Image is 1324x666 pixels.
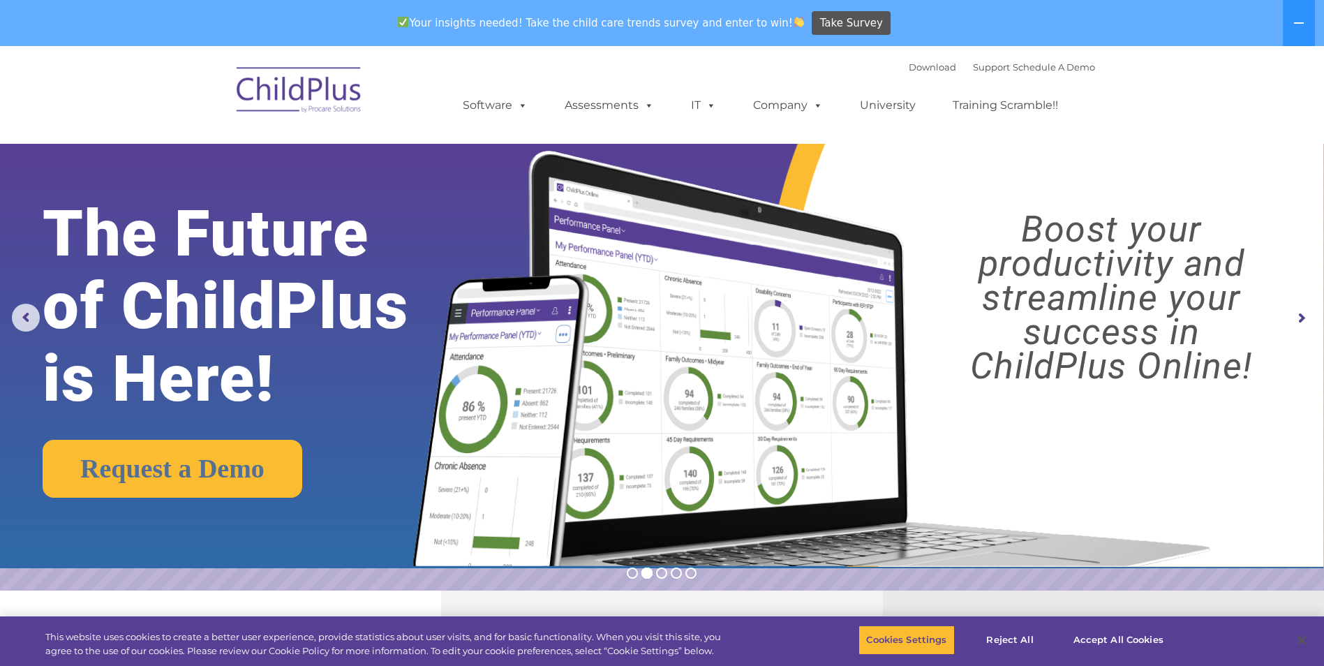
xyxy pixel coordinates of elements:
button: Accept All Cookies [1066,626,1171,655]
button: Reject All [967,626,1054,655]
button: Cookies Settings [858,626,954,655]
font: | [909,61,1095,73]
span: Take Survey [820,11,883,36]
img: ChildPlus by Procare Solutions [230,57,369,127]
a: Download [909,61,956,73]
rs-layer: The Future of ChildPlus is Here! [43,198,466,415]
img: ✅ [398,17,408,27]
a: Software [449,91,542,119]
a: IT [677,91,730,119]
a: University [846,91,930,119]
img: 👏 [794,17,804,27]
a: Training Scramble!! [939,91,1072,119]
a: Request a Demo [43,440,302,498]
div: This website uses cookies to create a better user experience, provide statistics about user visit... [45,630,728,658]
button: Close [1286,625,1317,656]
a: Schedule A Demo [1013,61,1095,73]
a: Support [973,61,1010,73]
a: Take Survey [812,11,891,36]
rs-layer: Boost your productivity and streamline your success in ChildPlus Online! [915,212,1308,383]
span: Phone number [194,149,253,160]
span: Last name [194,92,237,103]
span: Your insights needed! Take the child care trends survey and enter to win! [392,9,810,36]
a: Company [739,91,837,119]
a: Assessments [551,91,668,119]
